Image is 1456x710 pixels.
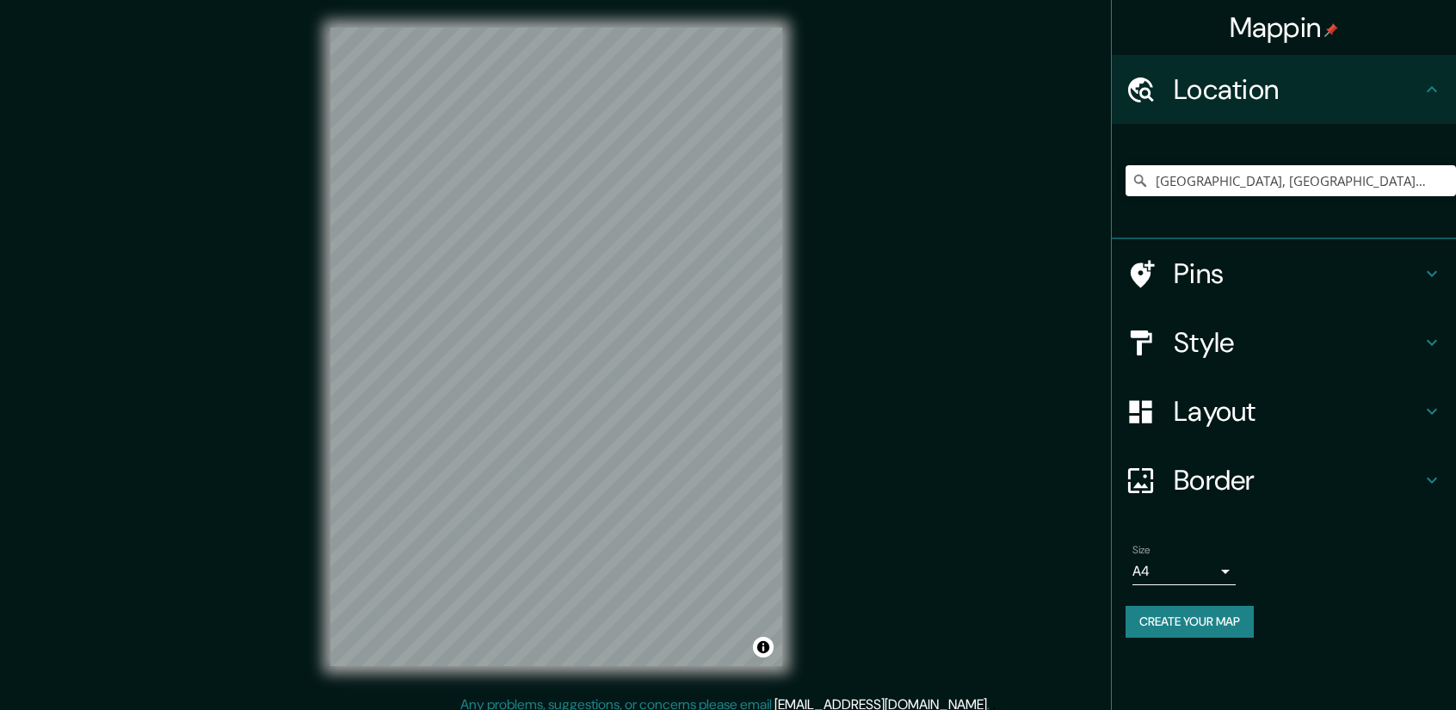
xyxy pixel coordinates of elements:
[1132,558,1236,585] div: A4
[1303,643,1437,691] iframe: Help widget launcher
[1324,23,1338,37] img: pin-icon.png
[1112,446,1456,515] div: Border
[1112,239,1456,308] div: Pins
[1230,10,1339,45] h4: Mappin
[753,637,774,658] button: Toggle attribution
[1174,463,1422,497] h4: Border
[1112,377,1456,446] div: Layout
[330,28,782,666] canvas: Map
[1126,606,1254,638] button: Create your map
[1174,72,1422,107] h4: Location
[1174,256,1422,291] h4: Pins
[1126,165,1456,196] input: Pick your city or area
[1132,543,1151,558] label: Size
[1174,325,1422,360] h4: Style
[1112,55,1456,124] div: Location
[1112,308,1456,377] div: Style
[1174,394,1422,429] h4: Layout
